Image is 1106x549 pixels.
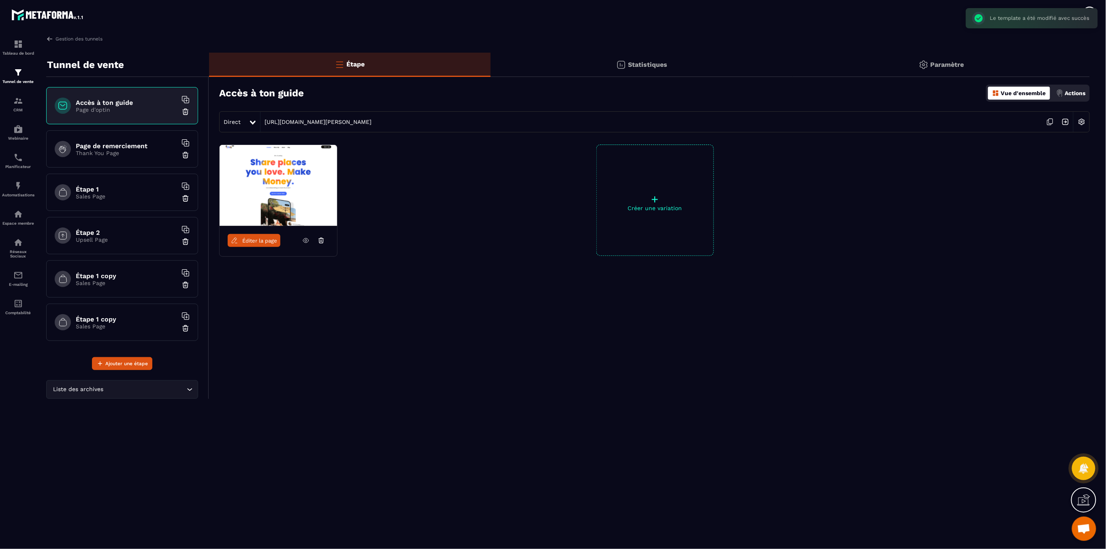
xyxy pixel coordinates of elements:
p: Comptabilité [2,311,34,315]
p: Tableau de bord [2,51,34,55]
a: automationsautomationsWebinaire [2,118,34,147]
span: Liste des archives [51,385,105,394]
img: automations [13,209,23,219]
img: logo [11,7,84,22]
p: + [597,194,713,205]
h6: Étape 1 copy [76,315,177,323]
a: [URL][DOMAIN_NAME][PERSON_NAME] [260,119,372,125]
img: automations [13,181,23,191]
img: trash [181,281,190,289]
img: trash [181,324,190,332]
h6: Page de remerciement [76,142,177,150]
img: arrow-next.bcc2205e.svg [1058,114,1073,130]
span: Éditer la page [242,238,277,244]
p: Actions [1065,90,1086,96]
p: Planificateur [2,164,34,169]
a: emailemailE-mailing [2,264,34,293]
img: trash [181,151,190,159]
input: Search for option [105,385,185,394]
p: E-mailing [2,282,34,287]
span: Direct [224,119,241,125]
p: Sales Page [76,193,177,200]
img: formation [13,39,23,49]
p: Espace membre [2,221,34,226]
p: Thank You Page [76,150,177,156]
p: Étape [346,60,365,68]
p: Statistiques [628,61,667,68]
img: setting-gr.5f69749f.svg [919,60,929,70]
a: social-networksocial-networkRéseaux Sociaux [2,232,34,264]
p: Sales Page [76,280,177,286]
div: Search for option [46,380,198,399]
a: accountantaccountantComptabilité [2,293,34,321]
a: Gestion des tunnels [46,35,102,43]
h6: Étape 1 [76,185,177,193]
h6: Accès à ton guide [76,99,177,106]
img: email [13,270,23,280]
button: Ajouter une étape [92,357,152,370]
img: accountant [13,299,23,309]
a: formationformationTunnel de vente [2,62,34,90]
p: Page d'optin [76,106,177,113]
h6: Étape 1 copy [76,272,177,280]
img: trash [181,238,190,246]
p: Automatisations [2,193,34,197]
img: setting-w.858f3a88.svg [1074,114,1089,130]
p: Tunnel de vente [2,79,34,84]
span: Ajouter une étape [105,360,148,368]
img: trash [181,194,190,202]
h3: Accès à ton guide [219,87,304,99]
img: arrow [46,35,53,43]
img: automations [13,124,23,134]
p: Paramètre [931,61,964,68]
img: scheduler [13,153,23,162]
img: stats.20deebd0.svg [616,60,626,70]
p: Vue d'ensemble [1001,90,1046,96]
h6: Étape 2 [76,229,177,236]
a: formationformationTableau de bord [2,33,34,62]
p: CRM [2,108,34,112]
img: bars-o.4a397970.svg [335,60,344,69]
a: automationsautomationsEspace membre [2,203,34,232]
img: social-network [13,238,23,247]
img: actions.d6e523a2.png [1056,89,1063,97]
img: trash [181,108,190,116]
a: formationformationCRM [2,90,34,118]
a: Éditer la page [228,234,280,247]
img: dashboard-orange.40269519.svg [992,89,999,97]
a: Mở cuộc trò chuyện [1072,517,1096,541]
p: Tunnel de vente [47,57,124,73]
p: Upsell Page [76,236,177,243]
img: formation [13,96,23,106]
img: image [220,145,337,226]
p: Sales Page [76,323,177,330]
a: automationsautomationsAutomatisations [2,175,34,203]
p: Réseaux Sociaux [2,249,34,258]
p: Créer une variation [597,205,713,211]
img: formation [13,68,23,77]
p: Webinaire [2,136,34,140]
a: schedulerschedulerPlanificateur [2,147,34,175]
